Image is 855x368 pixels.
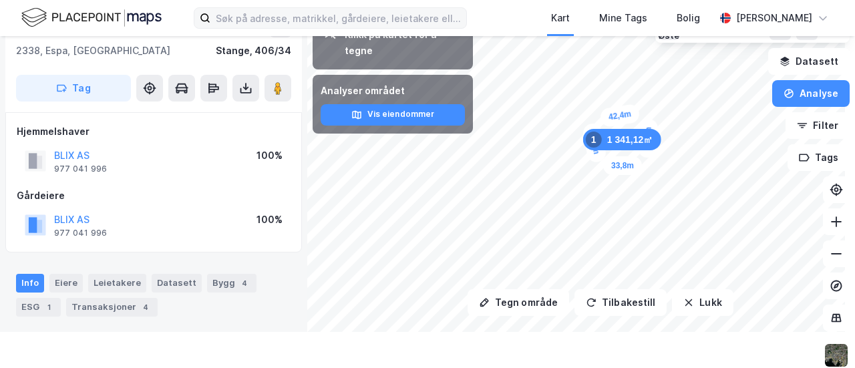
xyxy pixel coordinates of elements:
div: Map marker [603,156,642,175]
button: Analyse [772,80,850,107]
div: 977 041 996 [54,164,107,174]
button: Tag [16,75,131,102]
div: Mine Tags [599,10,647,26]
div: 100% [256,148,283,164]
div: Info [16,274,44,293]
div: Eiere [49,274,83,293]
button: Datasett [768,48,850,75]
div: Datasett [152,274,202,293]
div: 2338, Espa, [GEOGRAPHIC_DATA] [16,43,170,59]
div: Bolig [677,10,700,26]
div: Map marker [599,104,641,128]
div: Kontrollprogram for chat [788,304,855,368]
img: logo.f888ab2527a4732fd821a326f86c7f29.svg [21,6,162,29]
div: Map marker [583,129,661,150]
div: Transaksjoner [66,298,158,317]
div: Kart [551,10,570,26]
div: 4 [139,301,152,314]
input: Søk på adresse, matrikkel, gårdeiere, leietakere eller personer [210,8,466,28]
div: Bygg [207,274,256,293]
div: Klikk på kartet for å tegne [345,27,462,59]
button: Tilbakestill [574,289,667,316]
div: Stange, 406/34 [216,43,291,59]
button: Vis eiendommer [321,104,465,126]
div: Leietakere [88,274,146,293]
iframe: Chat Widget [788,304,855,368]
button: Lukk [672,289,733,316]
div: Analyser området [321,83,465,99]
div: ESG [16,298,61,317]
button: Tags [788,144,850,171]
div: 1 [42,301,55,314]
div: Hjemmelshaver [17,124,291,140]
div: 100% [256,212,283,228]
button: Filter [786,112,850,139]
div: Gårdeiere [17,188,291,204]
div: 1 [586,132,602,148]
button: Tegn område [468,289,569,316]
div: 4 [238,277,251,290]
div: 977 041 996 [54,228,107,238]
div: Map marker [638,118,659,158]
div: [PERSON_NAME] [736,10,812,26]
